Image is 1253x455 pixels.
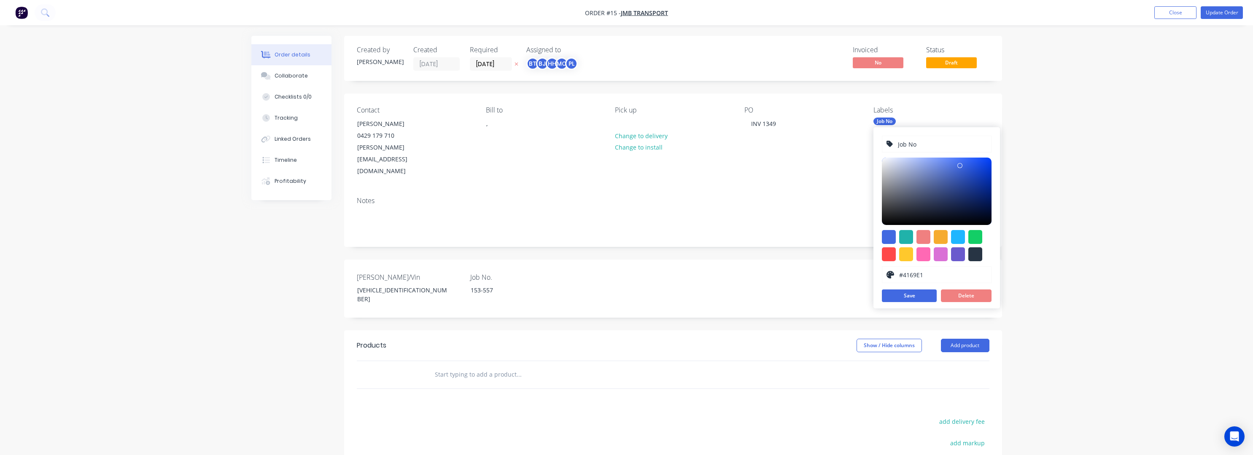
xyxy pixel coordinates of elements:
div: 0429 179 710 [357,130,427,142]
div: Linked Orders [275,135,311,143]
div: [PERSON_NAME] [357,57,403,66]
div: #ffc82c [899,247,913,261]
div: #6a5acd [951,247,965,261]
button: Timeline [251,150,331,171]
label: [PERSON_NAME]/Vin [357,272,462,282]
button: Add product [941,339,989,352]
span: Order #15 - [585,9,621,17]
div: [PERSON_NAME][EMAIL_ADDRESS][DOMAIN_NAME] [357,142,427,177]
div: #ff4949 [882,247,896,261]
label: Job No. [470,272,576,282]
div: [VEHICLE_IDENTIFICATION_NUMBER] [350,284,456,305]
div: Bill to [486,106,601,114]
div: Job No [873,118,896,125]
div: , [486,118,556,130]
div: PL [565,57,578,70]
button: Change to delivery [610,130,672,141]
div: Labels [873,106,989,114]
div: #1fb6ff [951,230,965,244]
div: Notes [357,197,989,205]
div: Open Intercom Messenger [1224,426,1245,447]
button: Show / Hide columns [857,339,922,352]
img: Factory [15,6,28,19]
div: #4169e1 [882,230,896,244]
button: add delivery fee [935,416,989,427]
button: Order details [251,44,331,65]
input: Start typing to add a product... [434,366,603,383]
div: #f6ab2f [934,230,948,244]
div: Order details [275,51,310,59]
button: Close [1154,6,1196,19]
div: [PERSON_NAME]0429 179 710[PERSON_NAME][EMAIL_ADDRESS][DOMAIN_NAME] [350,118,434,177]
div: #273444 [968,247,982,261]
div: MC [555,57,568,70]
input: Enter label name... [897,136,987,152]
button: BTBJHHMCPL [526,57,578,70]
button: Change to install [610,142,667,153]
span: No [853,57,903,68]
div: [PERSON_NAME] [357,118,427,130]
button: Profitability [251,171,331,192]
div: Checklists 0/0 [275,93,312,101]
div: Products [357,340,386,351]
button: Collaborate [251,65,331,86]
div: INV 1349 [744,118,783,130]
a: JMB Transport [621,9,668,17]
div: , [479,118,563,145]
span: Draft [926,57,977,68]
div: Required [470,46,516,54]
div: BJ [536,57,549,70]
div: HH [546,57,558,70]
div: BT [526,57,539,70]
div: Tracking [275,114,298,122]
div: Status [926,46,989,54]
button: Update Order [1201,6,1243,19]
div: #13ce66 [968,230,982,244]
div: Assigned to [526,46,611,54]
button: add markup [946,437,989,449]
div: #f08080 [916,230,930,244]
div: Invoiced [853,46,916,54]
div: Pick up [615,106,730,114]
button: Linked Orders [251,128,331,150]
div: 153-557 [464,284,569,296]
div: Created [413,46,460,54]
div: #20b2aa [899,230,913,244]
button: Checklists 0/0 [251,86,331,107]
button: Tracking [251,107,331,128]
div: #da70d6 [934,247,948,261]
div: Created by [357,46,403,54]
div: Timeline [275,156,297,164]
button: Delete [941,289,992,302]
div: Profitability [275,177,306,185]
div: PO [744,106,860,114]
button: Save [882,289,937,302]
div: Contact [357,106,472,114]
div: #ff69b4 [916,247,930,261]
div: Collaborate [275,72,308,80]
